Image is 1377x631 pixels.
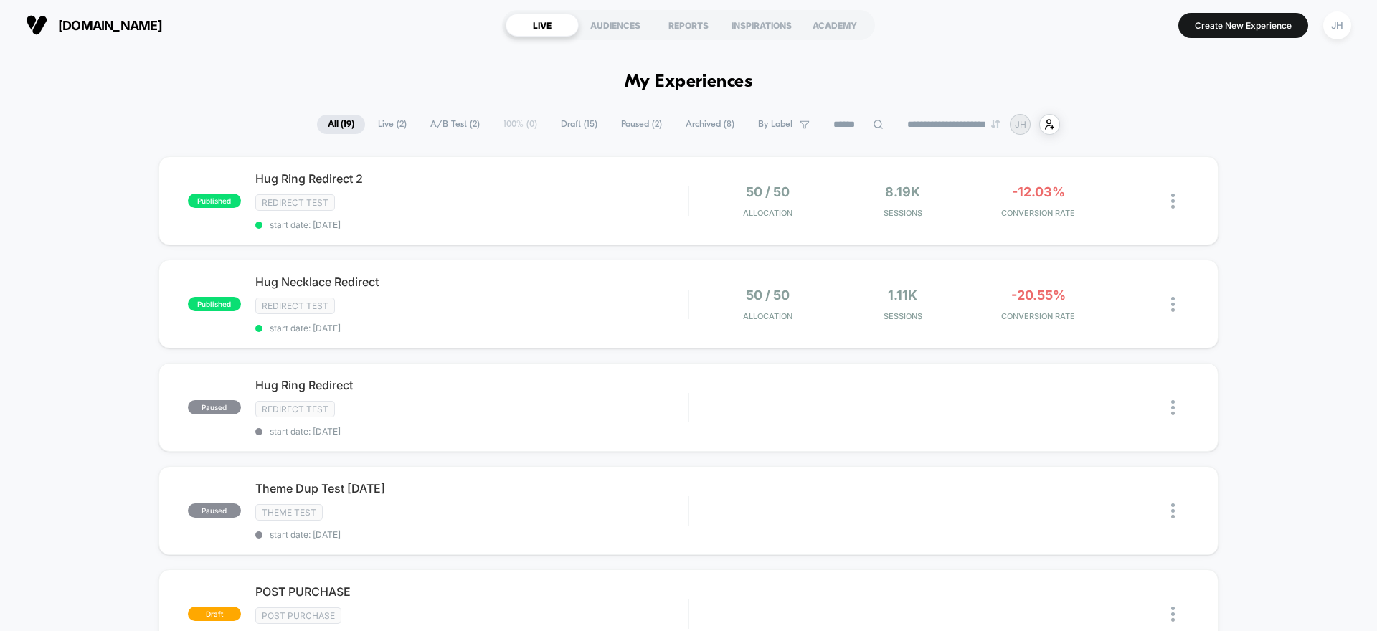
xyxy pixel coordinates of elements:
span: [DOMAIN_NAME] [58,18,162,33]
div: ACADEMY [798,14,871,37]
span: Allocation [743,208,792,218]
span: Paused ( 2 ) [610,115,673,134]
span: start date: [DATE] [255,219,688,230]
div: INSPIRATIONS [725,14,798,37]
span: Allocation [743,311,792,321]
span: Redirect Test [255,194,335,211]
span: start date: [DATE] [255,426,688,437]
span: published [188,297,241,311]
img: Visually logo [26,14,47,36]
span: Hug Necklace Redirect [255,275,688,289]
span: Redirect Test [255,298,335,314]
div: LIVE [506,14,579,37]
img: close [1171,194,1175,209]
span: A/B Test ( 2 ) [420,115,491,134]
span: Sessions [839,208,967,218]
img: close [1171,400,1175,415]
span: Theme Dup Test [DATE] [255,481,688,495]
span: 8.19k [885,184,920,199]
span: paused [188,503,241,518]
span: draft [188,607,241,621]
span: Theme Test [255,504,323,521]
img: end [991,120,1000,128]
div: AUDIENCES [579,14,652,37]
span: -20.55% [1011,288,1066,303]
span: By Label [758,119,792,130]
span: 50 / 50 [746,288,790,303]
span: Hug Ring Redirect 2 [255,171,688,186]
button: [DOMAIN_NAME] [22,14,166,37]
p: JH [1015,119,1026,130]
span: 50 / 50 [746,184,790,199]
button: Create New Experience [1178,13,1308,38]
span: start date: [DATE] [255,529,688,540]
img: close [1171,297,1175,312]
span: 1.11k [888,288,917,303]
span: CONVERSION RATE [974,311,1102,321]
span: CONVERSION RATE [974,208,1102,218]
span: Sessions [839,311,967,321]
button: JH [1319,11,1355,40]
span: Post Purchase [255,607,341,624]
span: paused [188,400,241,414]
span: Archived ( 8 ) [675,115,745,134]
span: -12.03% [1012,184,1065,199]
span: start date: [DATE] [255,323,688,333]
span: Live ( 2 ) [367,115,417,134]
span: published [188,194,241,208]
span: Redirect Test [255,401,335,417]
h1: My Experiences [625,72,753,92]
div: JH [1323,11,1351,39]
span: All ( 19 ) [317,115,365,134]
img: close [1171,503,1175,518]
div: REPORTS [652,14,725,37]
span: Draft ( 15 ) [550,115,608,134]
span: Hug Ring Redirect [255,378,688,392]
span: POST PURCHASE [255,584,688,599]
img: close [1171,607,1175,622]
